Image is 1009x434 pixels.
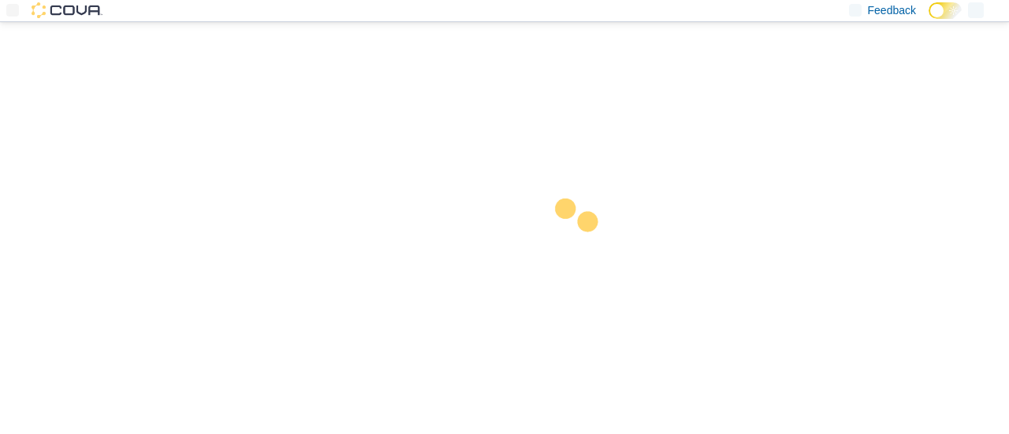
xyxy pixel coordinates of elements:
[504,187,623,305] img: cova-loader
[32,2,102,18] img: Cova
[929,2,962,19] input: Dark Mode
[929,19,929,20] span: Dark Mode
[868,2,916,18] span: Feedback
